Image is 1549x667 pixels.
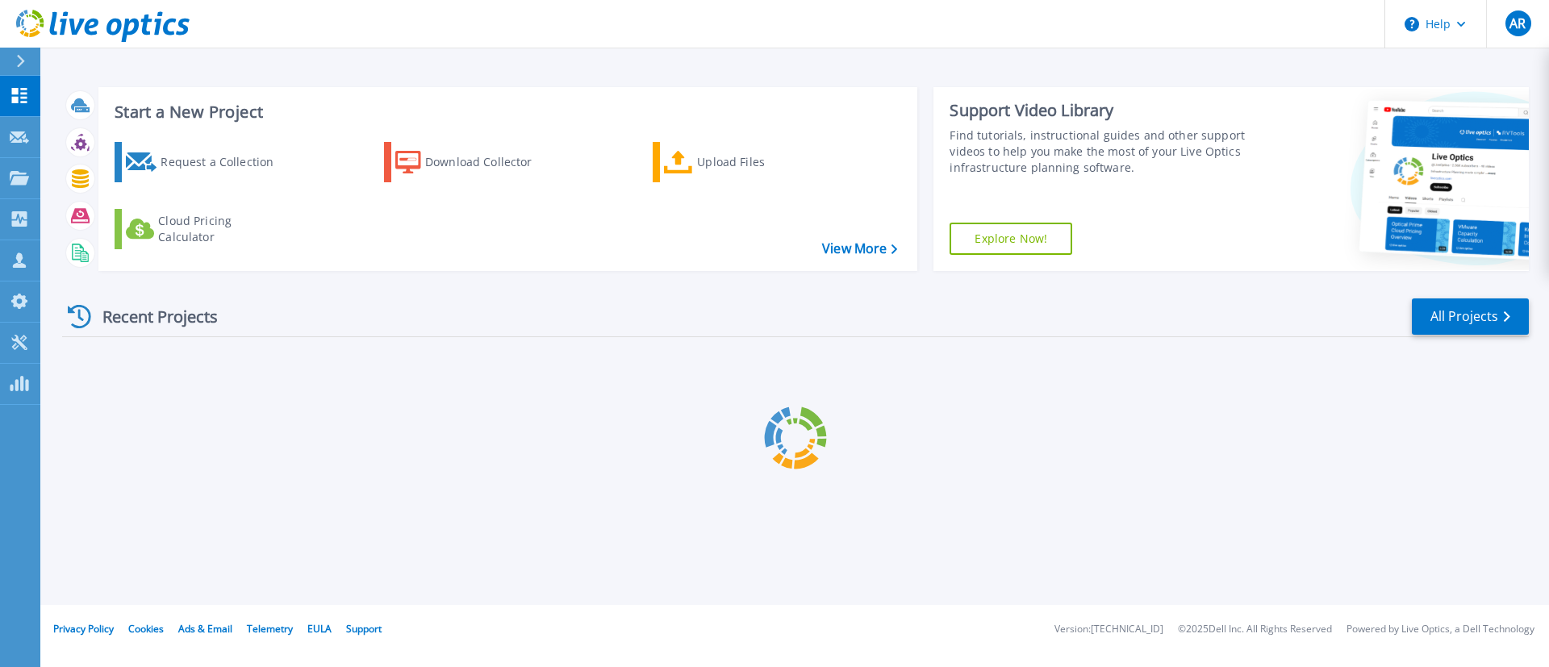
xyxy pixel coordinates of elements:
li: Version: [TECHNICAL_ID] [1054,624,1163,635]
div: Cloud Pricing Calculator [158,213,287,245]
a: View More [822,241,897,256]
div: Request a Collection [161,146,290,178]
a: Support [346,622,382,636]
a: Explore Now! [950,223,1072,255]
div: Download Collector [425,146,554,178]
a: Telemetry [247,622,293,636]
li: © 2025 Dell Inc. All Rights Reserved [1178,624,1332,635]
div: Support Video Library [950,100,1253,121]
div: Upload Files [697,146,826,178]
span: AR [1509,17,1526,30]
a: Upload Files [653,142,833,182]
a: Privacy Policy [53,622,114,636]
li: Powered by Live Optics, a Dell Technology [1347,624,1534,635]
a: Request a Collection [115,142,294,182]
div: Recent Projects [62,297,240,336]
a: Ads & Email [178,622,232,636]
div: Find tutorials, instructional guides and other support videos to help you make the most of your L... [950,127,1253,176]
a: EULA [307,622,332,636]
a: Download Collector [384,142,564,182]
a: All Projects [1412,298,1529,335]
a: Cloud Pricing Calculator [115,209,294,249]
h3: Start a New Project [115,103,897,121]
a: Cookies [128,622,164,636]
